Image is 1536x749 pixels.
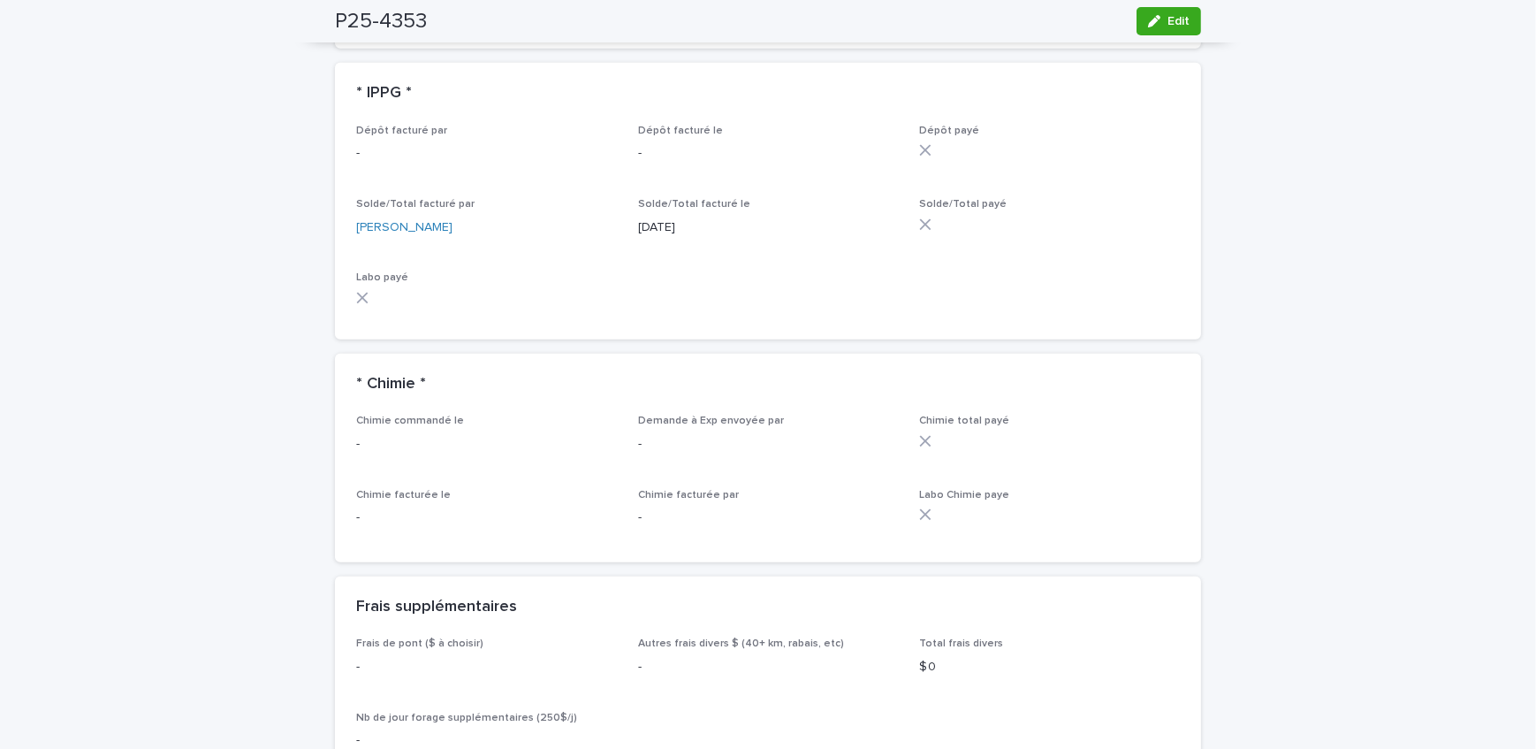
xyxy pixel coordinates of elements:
[1167,15,1190,27] span: Edit
[1137,7,1201,35] button: Edit
[356,218,452,237] a: [PERSON_NAME]
[638,490,739,501] span: Chimie facturée par
[919,490,1009,501] span: Labo Chimie paye
[638,218,899,237] p: [DATE]
[356,508,617,527] p: -
[638,144,899,163] p: -
[638,126,723,136] span: Dépôt facturé le
[356,144,617,163] p: -
[919,416,1009,426] span: Chimie total payé
[919,658,1180,676] p: $ 0
[919,199,1007,210] span: Solde/Total payé
[356,126,447,136] span: Dépôt facturé par
[356,598,517,617] h2: Frais supplémentaires
[356,658,617,676] p: -
[356,416,464,426] span: Chimie commandé le
[919,638,1003,649] span: Total frais divers
[638,416,784,426] span: Demande à Exp envoyée par
[638,638,844,649] span: Autres frais divers $ (40+ km, rabais, etc)
[638,508,899,527] p: -
[356,490,451,501] span: Chimie facturée le
[638,435,899,454] p: -
[356,199,475,210] span: Solde/Total facturé par
[638,658,899,676] p: -
[335,9,427,34] h2: P25-4353
[638,199,750,210] span: Solde/Total facturé le
[919,126,979,136] span: Dépôt payé
[356,638,483,649] span: Frais de pont ($ à choisir)
[356,713,577,723] span: Nb de jour forage supplémentaires (250$/j)
[356,272,408,283] span: Labo payé
[356,435,617,454] p: -
[356,375,426,394] h2: * Chimie *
